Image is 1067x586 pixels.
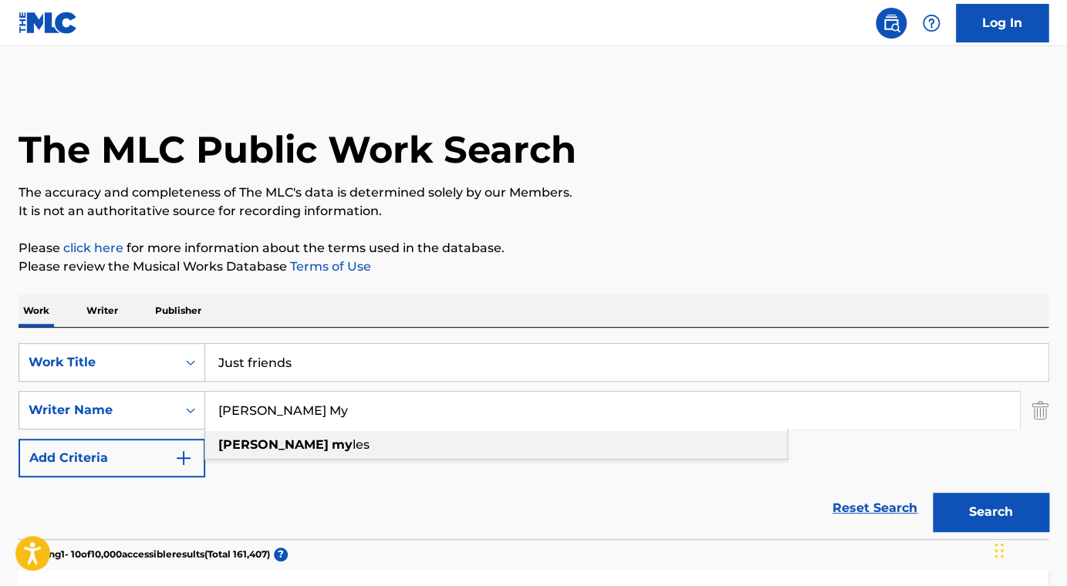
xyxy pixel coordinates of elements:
img: search [882,14,900,32]
a: Public Search [876,8,907,39]
img: help [922,14,940,32]
div: Writer Name [29,401,167,419]
strong: my [332,437,353,452]
p: Please for more information about the terms used in the database. [19,239,1048,258]
button: Search [933,493,1048,531]
strong: [PERSON_NAME] [218,437,329,452]
p: Writer [82,295,123,327]
p: Showing 1 - 10 of 10,000 accessible results (Total 161,407 ) [19,547,270,561]
p: The accuracy and completeness of The MLC's data is determined solely by our Members. [19,184,1048,202]
div: Work Title [29,353,167,372]
div: Help [916,8,947,39]
h1: The MLC Public Work Search [19,126,576,173]
a: click here [63,241,123,255]
img: Delete Criterion [1032,391,1048,429]
img: 9d2ae6d4665cec9f34b9.svg [174,449,193,467]
form: Search Form [19,343,1048,539]
span: ? [274,547,288,561]
img: MLC Logo [19,12,78,34]
a: Terms of Use [287,259,371,274]
p: It is not an authoritative source for recording information. [19,202,1048,221]
p: Please review the Musical Works Database [19,258,1048,276]
button: Add Criteria [19,439,205,477]
span: les [353,437,370,452]
p: Publisher [150,295,206,327]
a: Log In [956,4,1048,42]
iframe: Chat Widget [990,512,1067,586]
div: Drag [994,527,1004,574]
p: Work [19,295,54,327]
a: Reset Search [825,491,925,525]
